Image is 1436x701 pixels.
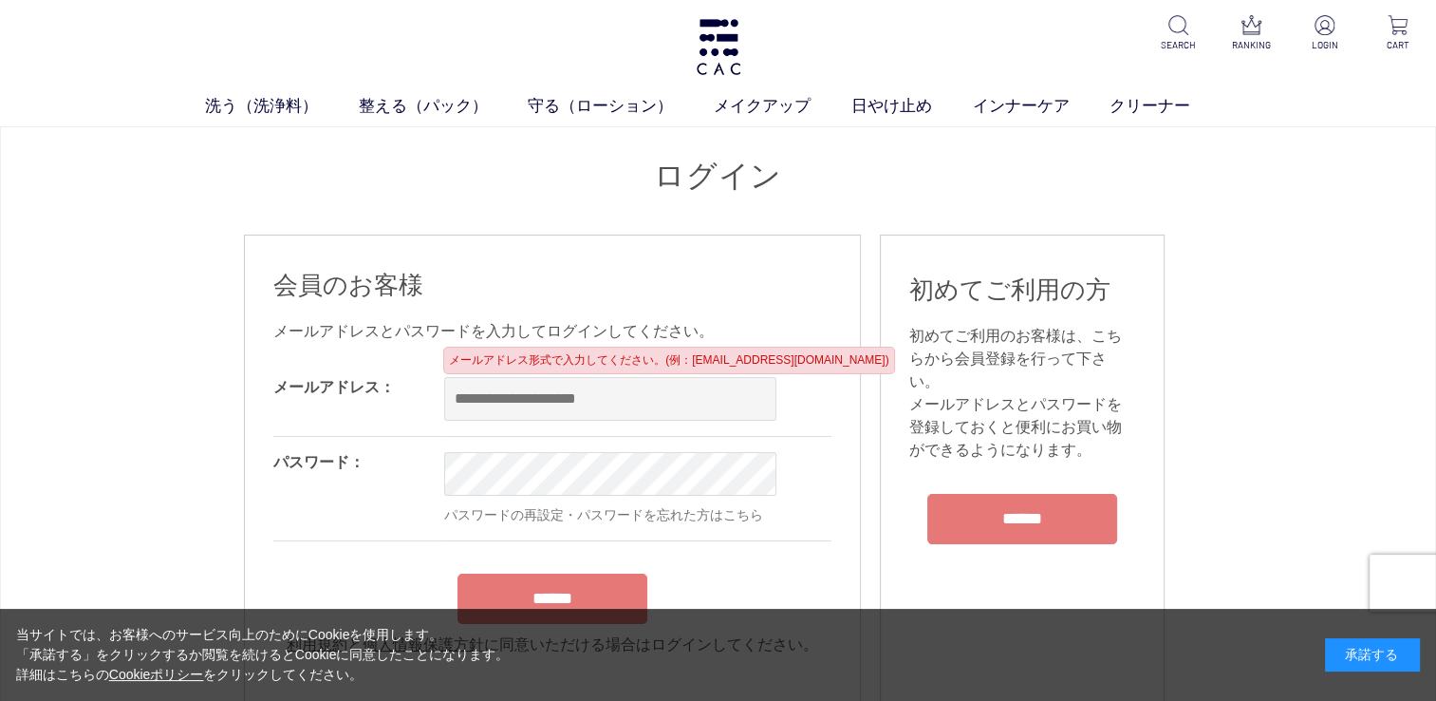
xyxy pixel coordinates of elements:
a: メイクアップ [714,94,851,119]
label: パスワード： [273,454,364,470]
span: 会員のお客様 [273,271,423,299]
a: 整える（パック） [359,94,529,119]
label: メールアドレス： [273,379,395,395]
a: 日やけ止め [851,94,973,119]
a: 守る（ローション） [528,94,714,119]
a: クリーナー [1110,94,1231,119]
div: 当サイトでは、お客様へのサービス向上のためにCookieを使用します。 「承諾する」をクリックするか閲覧を続けるとCookieに同意したことになります。 詳細はこちらの をクリックしてください。 [16,625,510,685]
p: CART [1374,38,1421,52]
a: インナーケア [973,94,1110,119]
img: logo [694,19,743,75]
a: LOGIN [1301,15,1348,52]
p: LOGIN [1301,38,1348,52]
a: CART [1374,15,1421,52]
div: 承諾する [1325,638,1420,672]
div: メールアドレスとパスワードを入力してログインしてください。 [273,320,831,343]
a: RANKING [1228,15,1275,52]
p: RANKING [1228,38,1275,52]
a: SEARCH [1155,15,1202,52]
div: 初めてご利用のお客様は、こちらから会員登録を行って下さい。 メールアドレスとパスワードを登録しておくと便利にお買い物ができるようになります。 [909,325,1135,462]
div: メールアドレス形式で入力してください。(例：[EMAIL_ADDRESS][DOMAIN_NAME]) [443,347,894,374]
h1: ログイン [244,156,1193,197]
span: 初めてご利用の方 [909,275,1110,304]
a: パスワードの再設定・パスワードを忘れた方はこちら [444,507,763,522]
a: 洗う（洗浄料） [205,94,359,119]
p: SEARCH [1155,38,1202,52]
a: Cookieポリシー [109,667,204,682]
